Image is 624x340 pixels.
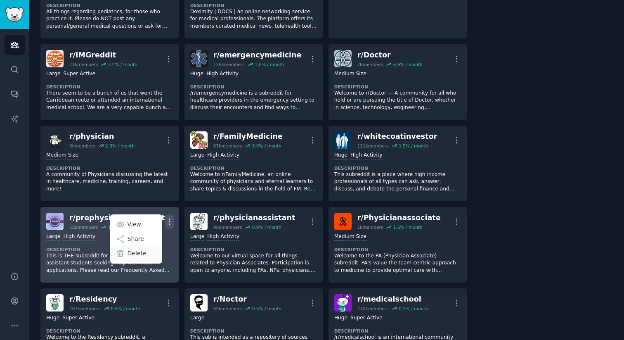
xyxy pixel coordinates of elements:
div: 1.6 % / month [393,224,423,230]
dt: Description [46,165,173,171]
p: View [128,220,141,229]
div: Medium Size [46,152,78,159]
div: High Activity [207,152,239,159]
div: r/ Physicianassociate [357,213,441,223]
div: 2.3 % / month [105,143,135,149]
div: r/ physician [69,131,135,142]
div: r/ medicalschool [357,294,428,304]
p: Welcome to the PA (Physician Associate) subreddit. PA's value the team-centric approach to medici... [334,252,461,274]
div: 7k members [357,62,383,67]
a: whitecoatinvestorr/whitecoatinvestor111kmembers1.5% / monthHugeHigh ActivityDescriptionThis subre... [329,126,467,201]
div: Large [190,233,204,241]
div: High Activity [63,233,95,241]
img: FamilyMedicine [190,131,208,149]
div: 65k members [213,306,242,311]
div: Huge [334,152,347,159]
div: 267k members [69,306,101,311]
img: whitecoatinvestor [334,131,352,149]
img: physician [46,131,64,149]
a: physicianr/physician3kmembers2.3% / monthMedium SizeDescriptionA community of Physicians discussi... [40,126,179,201]
div: r/ whitecoatinvestor [357,131,437,142]
div: r/ Residency [69,294,140,304]
img: emergencymedicine [190,50,208,67]
div: r/ FamilyMedicine [213,131,283,142]
div: 111k members [357,143,389,149]
a: prephysicianassistantr/prephysicianassistant52kmembers1.1% / monthViewShareDeleteLargeHigh Activi... [40,207,179,283]
div: Super Active [350,314,383,322]
div: r/ prephysicianassistant [69,213,165,223]
div: Huge [46,314,59,322]
p: A community of Physicians discussing the latest in healthcare, medicine, training, careers, and m... [46,171,173,193]
p: Doximity | DOCS | an online networking service for medical professionals. The platform offers its... [190,8,317,30]
a: IMGredditr/IMGreddit71kmembers2.4% / monthLargeSuper ActiveDescriptionThere seem to be a bunch of... [40,44,179,120]
div: High Activity [350,152,383,159]
div: r/ Doctor [357,50,423,60]
a: Doctorr/Doctor7kmembers6.9% / monthMedium SizeDescriptionWelcome to r/Doctor — A community for al... [329,44,467,120]
div: Huge [334,314,347,322]
p: There seem to be a bunch of us that went the Carribbean route or attended an international medica... [46,90,173,112]
dt: Description [46,84,173,90]
div: High Activity [207,233,239,241]
p: Delete [128,249,147,258]
div: 71k members [69,62,98,67]
a: emergencymediciner/emergencymedicine126kmembers1.0% / monthHugeHigh ActivityDescription/r/emergen... [184,44,323,120]
p: Welcome to r/Doctor — A community for all who hold or are pursuing the title of Doctor, whether i... [334,90,461,112]
div: r/ IMGreddit [69,50,137,60]
div: 52k members [69,224,98,230]
div: 0.2 % / month [399,306,428,311]
div: 0.6 % / month [111,306,140,311]
div: 3.9 % / month [252,143,281,149]
div: Medium Size [334,70,366,78]
img: Physicianassociate [334,213,352,230]
img: IMGreddit [46,50,64,67]
p: This subreddit is a place where high income professionals of all types can ask, answer, discuss, ... [334,171,461,193]
div: 1.5 % / month [399,143,428,149]
a: FamilyMediciner/FamilyMedicine67kmembers3.9% / monthLargeHigh ActivityDescriptionWelcome to r/Fam... [184,126,323,201]
p: This is THE subreddit for all pre-physician assistant students seeking help with their applicatio... [46,252,173,274]
div: Large [190,152,204,159]
dt: Description [190,247,317,252]
div: 96k members [213,224,242,230]
dt: Description [46,247,173,252]
div: 1.0 % / month [255,62,284,67]
a: Physicianassociater/Physicianassociate1kmembers1.6% / monthMedium SizeDescriptionWelcome to the P... [329,207,467,283]
div: r/ physicianassistant [213,213,295,223]
div: 0.9 % / month [252,224,281,230]
p: All things regarding pediatrics, for those who practice it. Please do NOT post any personal/gener... [46,8,173,30]
dt: Description [190,2,317,8]
div: 1.1 % / month [108,224,137,230]
div: 67k members [213,143,242,149]
a: physicianassistantr/physicianassistant96kmembers0.9% / monthLargeHigh ActivityDescriptionWelcome ... [184,207,323,283]
p: Welcome to our virtual space for all things related to Physician Associates. Participation is ope... [190,252,317,274]
div: Super Active [62,314,95,322]
p: /r/emergencymedicine is a subreddit for healthcare providers in the emergency setting to discuss ... [190,90,317,112]
img: GummySearch logo [5,7,24,22]
img: Doctor [334,50,352,67]
div: Large [190,314,204,322]
a: View [111,216,161,233]
dt: Description [46,2,173,8]
div: 770k members [357,306,389,311]
div: r/ Noctor [213,294,281,304]
div: Huge [190,70,203,78]
div: Medium Size [334,233,366,241]
div: Large [46,233,60,241]
img: medicalschool [334,294,352,311]
div: 6.9 % / month [393,62,423,67]
p: Share [128,235,144,243]
p: Welcome to r/FamilyMedicine, an online community of physicians and eternal learners to share topi... [190,171,317,193]
dt: Description [46,328,173,334]
dt: Description [334,328,461,334]
div: 2.4 % / month [108,62,137,67]
dt: Description [334,84,461,90]
dt: Description [334,247,461,252]
div: 0.5 % / month [252,306,281,311]
div: 3k members [69,143,95,149]
div: High Activity [206,70,239,78]
div: Large [46,70,60,78]
dt: Description [190,84,317,90]
div: Super Active [63,70,95,78]
dt: Description [334,165,461,171]
dt: Description [190,328,317,334]
div: 126k members [213,62,245,67]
